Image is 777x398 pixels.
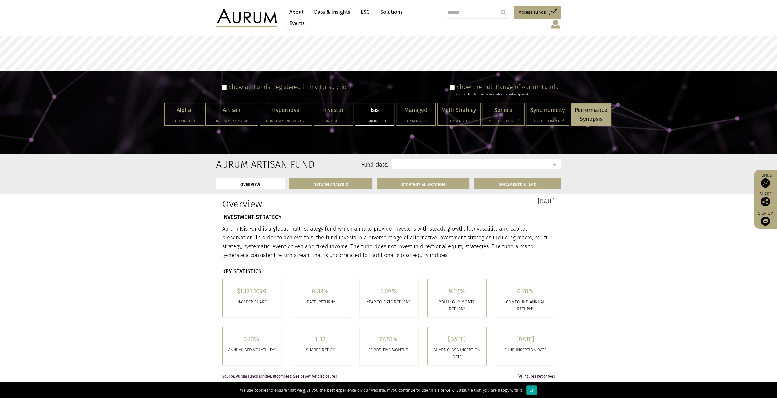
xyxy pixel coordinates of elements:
p: % POSITIVE MONTHS [364,347,413,353]
div: Share [757,192,774,206]
p: SHARE CLASS INCEPTION DATE [432,347,482,360]
input: Submit [497,6,510,19]
h5: Co-investment Manager [210,119,254,123]
img: Sign up to our newsletter [761,217,770,226]
p: Hypernova [264,106,308,115]
span: Source: Aurum Funds Limited, Bloomberg, See below for disclosures [222,375,337,378]
p: Performance Synopsis [575,106,607,124]
h5: 3.13% [227,336,277,342]
a: About [286,6,307,18]
a: Access Funds [514,6,561,19]
p: FUND INCEPTION DATE [501,347,550,353]
div: (not all Funds may be available for subscription) [456,92,558,97]
a: RETURN ANALYSIS [289,178,372,189]
a: Funds [757,173,774,188]
p: Multi Strategy [441,106,476,115]
p: Seneca [486,106,520,115]
h5: $1,171.1099 [227,288,277,294]
a: DOCUMENTS & INFO [474,178,561,189]
img: Aurum [216,9,277,27]
h5: Co-investment Manager [264,119,308,123]
p: YEAR TO DATE RETURN* [364,299,413,306]
img: Share this post [761,197,770,206]
p: ANNUALISED VOLATILITY* [227,347,277,353]
p: Synchronicity [530,106,565,115]
p: [DATE] RETURN* [296,299,345,306]
h5: 6.70% [501,288,550,294]
h3: [DATE] [393,198,555,204]
p: Isis [359,106,390,115]
h5: Embedded Impact® [486,119,520,123]
div: Ok [526,385,537,395]
p: Artisan [210,106,254,115]
span: Access Funds [519,9,546,16]
h5: Commingled [318,119,349,123]
h5: 1.32 [296,336,345,342]
h5: [DATE] [501,336,550,342]
h5: Embedded Impact® [530,119,565,123]
a: Solutions [377,6,406,18]
strong: INVESTMENT STRATEGY [222,214,282,221]
h5: Commingled [441,119,476,123]
h5: [DATE] [432,336,482,342]
img: Access Funds [761,178,770,188]
p: Alpha [169,106,200,115]
p: ROLLING 12 MONTH RETURN* [432,299,482,313]
p: Nav per share [227,299,277,306]
span: All figures net of fees [518,375,555,378]
label: Show all Funds Registered in my Jurisdiction [228,83,350,91]
a: STRATEGY ALLOCATION [377,178,469,189]
p: Investor [318,106,349,115]
h5: 9.21% [432,288,482,294]
h1: Overview [222,198,384,210]
h5: Commingled [359,119,390,123]
label: Show the Full Range of Aurum Funds [456,83,558,91]
p: Managed [400,106,431,115]
h2: Aurum Artisan Fund [216,159,266,170]
p: SHARPE RATIO* [296,347,345,353]
p: COMPOUND ANNUAL RETURN* [501,299,550,313]
a: ESG [358,6,373,18]
strong: KEY STATISTICS [222,268,262,275]
a: Sign up [757,211,774,226]
h5: Commingled [400,119,431,123]
p: Aurum Isis Fund is a global multi-strategy fund which aims to provide investors with steady growt... [222,224,555,260]
h5: 5.59% [364,288,413,294]
h5: 0.83% [296,288,345,294]
img: account-icon.svg [550,19,561,29]
a: Data & Insights [311,6,353,18]
h5: 77.51% [364,336,413,342]
a: Events [286,18,305,29]
h5: Commingled [169,119,200,123]
label: Fund class: [275,161,388,169]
